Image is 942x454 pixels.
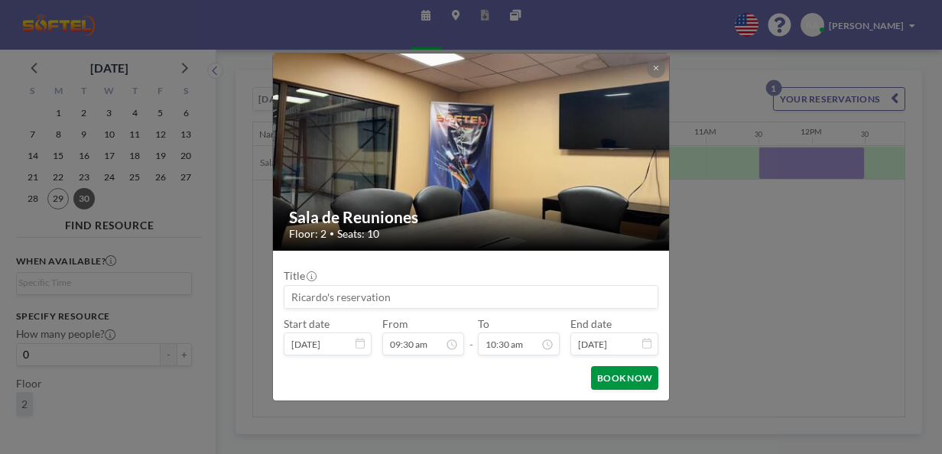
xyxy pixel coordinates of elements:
[382,317,408,330] label: From
[289,207,655,227] h2: Sala de Reuniones
[284,286,658,308] input: Ricardo's reservation
[591,366,658,390] button: BOOK NOW
[330,229,334,238] span: •
[478,317,489,330] label: To
[284,317,330,330] label: Start date
[284,269,316,282] label: Title
[289,227,326,240] span: Floor: 2
[469,322,473,351] span: -
[337,227,379,240] span: Seats: 10
[273,3,671,301] img: 537.jpeg
[570,317,612,330] label: End date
